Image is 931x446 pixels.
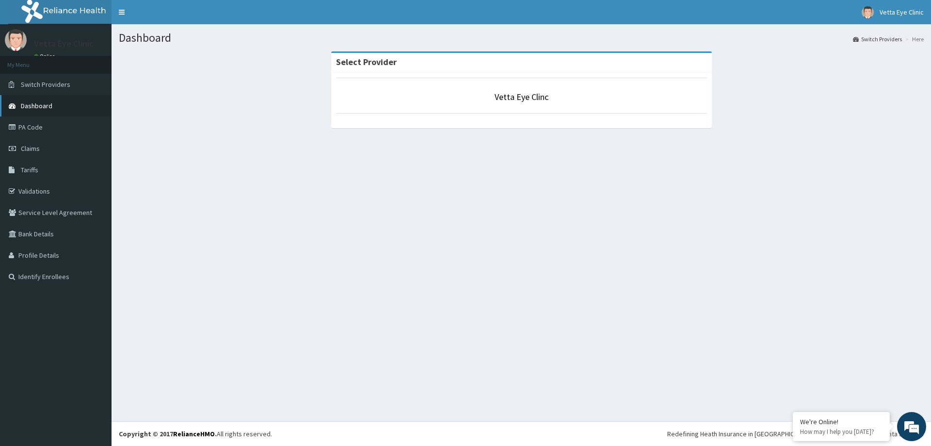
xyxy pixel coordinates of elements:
[119,32,924,44] h1: Dashboard
[21,165,38,174] span: Tariffs
[112,421,931,446] footer: All rights reserved.
[336,56,397,67] strong: Select Provider
[5,29,27,51] img: User Image
[34,39,94,48] p: Vetta Eye Clinic
[21,144,40,153] span: Claims
[800,417,883,426] div: We're Online!
[21,80,70,89] span: Switch Providers
[34,53,57,60] a: Online
[800,428,883,436] p: How may I help you today?
[862,6,874,18] img: User Image
[853,35,902,43] a: Switch Providers
[119,429,217,438] strong: Copyright © 2017 .
[495,91,548,102] a: Vetta Eye Clinc
[173,429,215,438] a: RelianceHMO
[880,8,924,17] span: Vetta Eye Clinic
[667,429,924,439] div: Redefining Heath Insurance in [GEOGRAPHIC_DATA] using Telemedicine and Data Science!
[903,35,924,43] li: Here
[21,101,52,110] span: Dashboard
